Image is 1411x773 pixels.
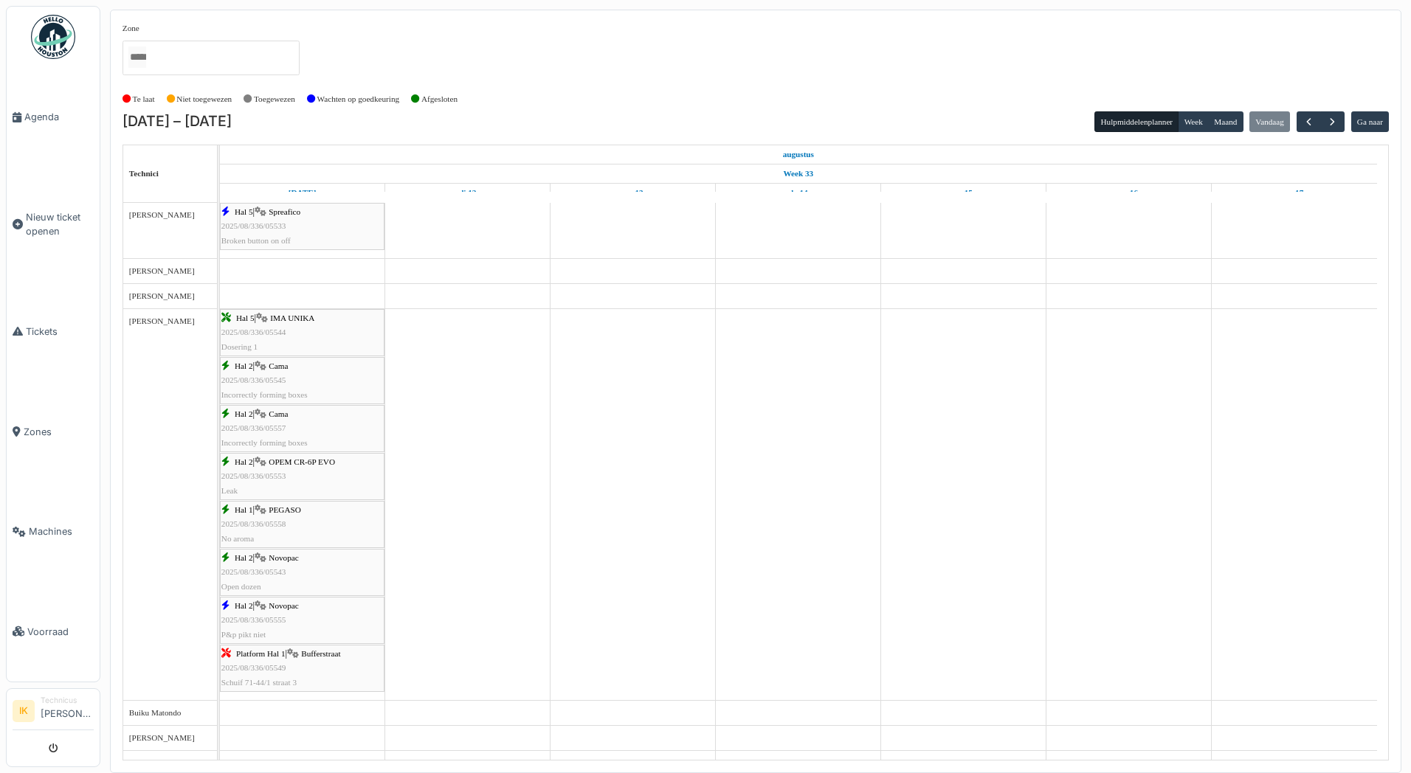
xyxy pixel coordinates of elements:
[221,534,254,543] span: No aroma
[13,695,94,730] a: IK Technicus[PERSON_NAME]
[1351,111,1390,132] button: Ga naar
[269,207,300,216] span: Spreafico
[779,164,817,183] a: Week 33
[129,266,195,275] span: [PERSON_NAME]
[129,169,159,178] span: Technici
[221,359,383,402] div: |
[779,145,818,164] a: 11 augustus 2025
[129,708,182,717] span: Buiku Matondo
[41,695,94,727] li: [PERSON_NAME]
[301,649,340,658] span: Bufferstraat
[455,184,480,202] a: 12 augustus 2025
[235,409,253,418] span: Hal 2
[1208,111,1243,132] button: Maand
[235,457,253,466] span: Hal 2
[221,438,308,447] span: Incorrectly forming boxes
[1297,111,1321,133] button: Vorige
[619,184,647,202] a: 13 augustus 2025
[1094,111,1179,132] button: Hulpmiddelenplanner
[123,113,232,131] h2: [DATE] – [DATE]
[128,46,146,68] input: Alles
[221,205,383,248] div: |
[29,524,94,538] span: Machines
[221,311,383,354] div: |
[235,553,253,562] span: Hal 2
[31,15,75,59] img: Badge_color-CXgf-gQk.svg
[269,601,298,610] span: Novopac
[785,184,812,202] a: 14 augustus 2025
[7,482,100,582] a: Machines
[235,207,253,216] span: Hal 5
[269,361,288,370] span: Cama
[1178,111,1209,132] button: Week
[221,567,286,576] span: 2025/08/336/05543
[221,471,286,480] span: 2025/08/336/05553
[1117,184,1142,202] a: 16 augustus 2025
[269,505,301,514] span: PEGASO
[221,582,261,591] span: Open dozen
[221,486,238,495] span: Leak
[221,615,286,624] span: 2025/08/336/05555
[24,110,94,124] span: Agenda
[221,390,308,399] span: Incorrectly forming boxes
[1320,111,1345,133] button: Volgende
[235,505,253,514] span: Hal 1
[7,381,100,482] a: Zones
[221,503,383,546] div: |
[1249,111,1290,132] button: Vandaag
[269,457,335,466] span: OPEM CR-6P EVO
[254,93,295,105] label: Toegewezen
[235,601,253,610] span: Hal 2
[221,423,286,432] span: 2025/08/336/05557
[221,327,286,336] span: 2025/08/336/05544
[129,210,195,219] span: [PERSON_NAME]
[221,455,383,498] div: |
[7,282,100,382] a: Tickets
[221,630,266,639] span: P&p pikt niet
[269,553,298,562] span: Novopac
[270,313,314,322] span: IMA UNIKA
[221,551,383,594] div: |
[129,291,195,300] span: [PERSON_NAME]
[41,695,94,706] div: Technicus
[221,678,297,687] span: Schuif 71-44/1 straat 3
[26,210,94,238] span: Nieuw ticket openen
[133,93,155,105] label: Te laat
[951,184,976,202] a: 15 augustus 2025
[7,582,100,682] a: Voorraad
[236,313,255,322] span: Hal 5
[123,22,139,35] label: Zone
[221,663,286,672] span: 2025/08/336/05549
[7,167,100,282] a: Nieuw ticket openen
[129,758,195,767] span: [PERSON_NAME]
[129,733,195,742] span: [PERSON_NAME]
[7,67,100,167] a: Agenda
[176,93,232,105] label: Niet toegewezen
[221,342,258,351] span: Dosering 1
[221,221,286,230] span: 2025/08/336/05533
[285,184,320,202] a: 11 augustus 2025
[221,236,291,245] span: Broken button on off
[13,700,35,722] li: IK
[24,425,94,439] span: Zones
[129,316,195,325] span: [PERSON_NAME]
[235,361,253,370] span: Hal 2
[221,519,286,528] span: 2025/08/336/05558
[269,409,288,418] span: Cama
[1282,184,1308,202] a: 17 augustus 2025
[26,325,94,339] span: Tickets
[221,407,383,450] div: |
[221,647,383,690] div: |
[317,93,400,105] label: Wachten op goedkeuring
[421,93,458,105] label: Afgesloten
[221,599,383,642] div: |
[236,649,286,658] span: Platform Hal 1
[221,375,286,384] span: 2025/08/336/05545
[27,625,94,639] span: Voorraad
